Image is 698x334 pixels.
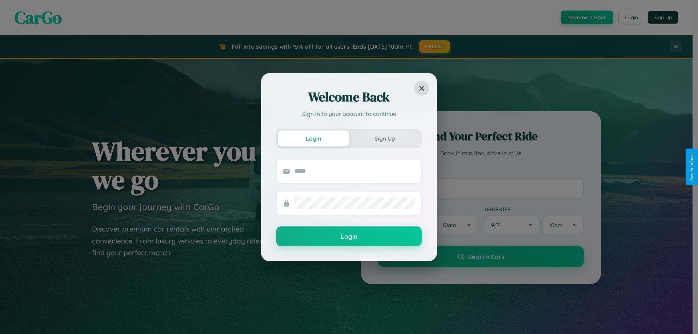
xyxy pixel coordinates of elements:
[349,130,420,146] button: Sign Up
[276,109,422,118] p: Sign in to your account to continue
[689,152,694,182] div: Give Feedback
[276,226,422,246] button: Login
[278,130,349,146] button: Login
[276,88,422,106] h2: Welcome Back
